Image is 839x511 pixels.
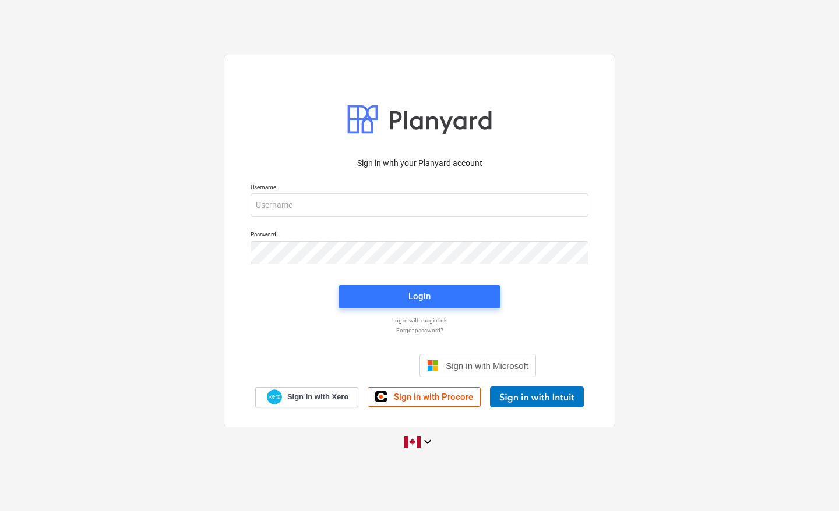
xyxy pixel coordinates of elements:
iframe: Chat Widget [781,455,839,511]
p: Password [251,230,588,240]
span: Sign in with Xero [287,392,348,402]
button: Login [339,285,500,308]
span: Sign in with Microsoft [446,361,528,371]
a: Forgot password? [245,327,594,334]
a: Log in with magic link [245,317,594,324]
img: Microsoft logo [427,360,439,371]
div: Login [408,289,431,304]
input: Username [251,193,588,217]
a: Sign in with Xero [255,387,359,407]
p: Username [251,183,588,193]
img: Xero logo [267,389,282,405]
span: Sign in with Procore [394,392,473,402]
p: Sign in with your Planyard account [251,157,588,169]
iframe: Sign in with Google Button [297,353,416,378]
i: keyboard_arrow_down [421,435,435,449]
a: Sign in with Procore [368,387,481,407]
